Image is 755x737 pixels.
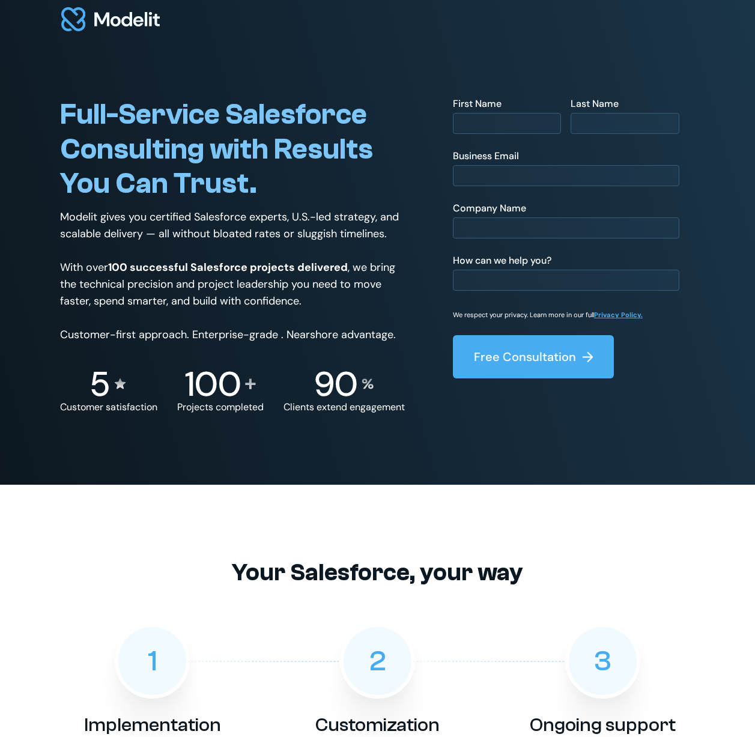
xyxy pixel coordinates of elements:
strong: 100 successful Salesforce projects delivered [108,260,348,274]
a: Privacy Policy. [594,311,643,319]
p: Customer satisfaction [60,401,157,413]
div: First Name [453,97,562,111]
span: Full-Service Salesforce Consulting with Results You Can Trust. [60,98,373,200]
p: We respect your privacy. Learn more in our full [453,311,643,320]
div: 2 [369,644,387,678]
div: Company Name [453,202,679,215]
div: Last Name [571,97,679,111]
p: 90 [315,367,358,401]
div: Business Email [453,150,679,163]
div: 3 [594,644,611,678]
p: Modelit gives you certified Salesforce experts, U.S.-led strategy, and scalable delivery — all wi... [60,208,405,343]
img: Stars [113,377,127,391]
div: Free Consultation [474,348,576,365]
p: 5 [91,367,109,401]
img: Plus [245,378,256,389]
div: 1 [148,644,157,678]
p: Clients extend engagement [284,401,405,413]
h2: Your Salesforce, your way [60,558,695,587]
img: Percentage [362,378,374,389]
p: 100 [185,367,241,401]
button: Free Consultation [453,335,614,378]
img: modelit logo [61,7,160,31]
p: Projects completed [177,401,264,413]
div: How can we help you? [453,254,679,267]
